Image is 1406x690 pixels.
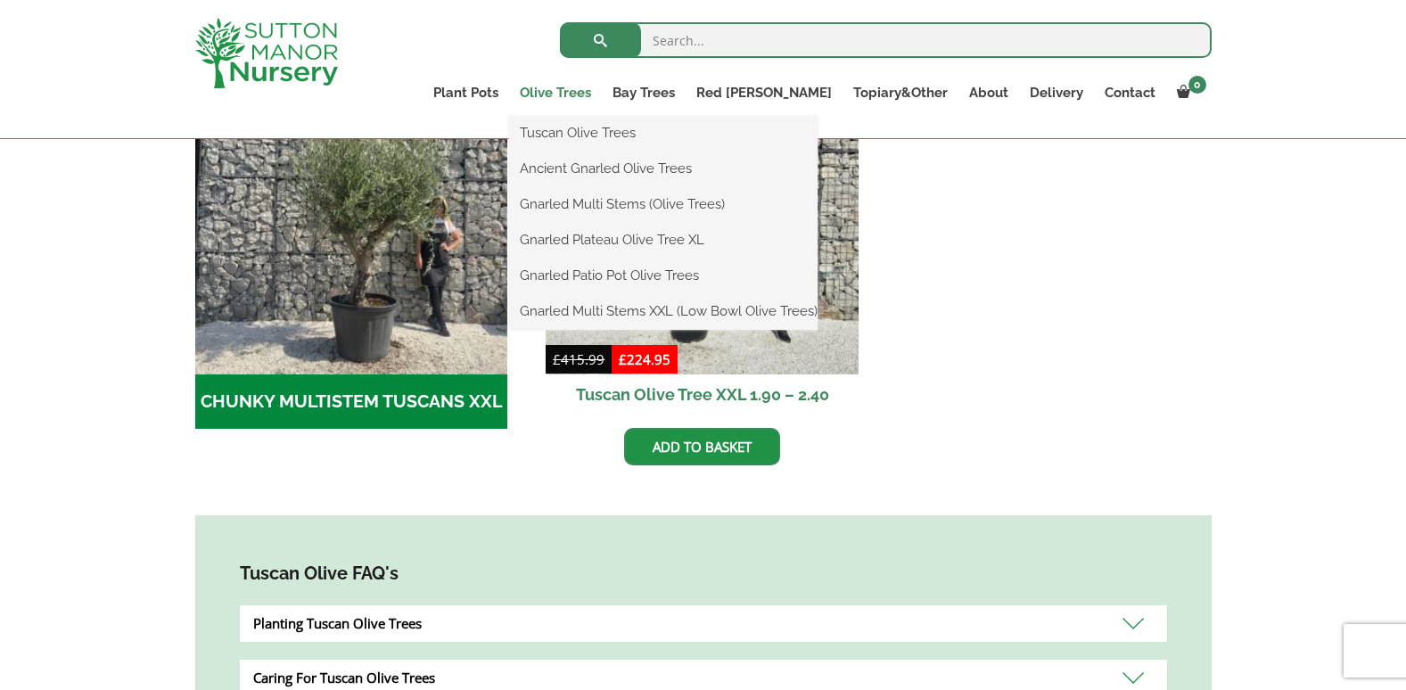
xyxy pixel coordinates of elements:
[195,62,508,374] img: CHUNKY MULTISTEM TUSCANS XXL
[619,350,670,368] bdi: 224.95
[509,191,818,218] a: Gnarled Multi Stems (Olive Trees)
[509,226,818,253] a: Gnarled Plateau Olive Tree XL
[686,80,843,105] a: Red [PERSON_NAME]
[1166,80,1212,105] a: 0
[423,80,509,105] a: Plant Pots
[240,605,1167,642] div: Planting Tuscan Olive Trees
[958,80,1019,105] a: About
[509,80,602,105] a: Olive Trees
[546,374,859,415] h2: Tuscan Olive Tree XXL 1.90 – 2.40
[602,80,686,105] a: Bay Trees
[624,428,780,465] a: Add to basket: “Tuscan Olive Tree XXL 1.90 - 2.40”
[1019,80,1094,105] a: Delivery
[553,350,561,368] span: £
[619,350,627,368] span: £
[509,262,818,289] a: Gnarled Patio Pot Olive Trees
[509,155,818,182] a: Ancient Gnarled Olive Trees
[509,119,818,146] a: Tuscan Olive Trees
[195,62,508,429] a: Visit product category CHUNKY MULTISTEM TUSCANS XXL
[509,298,818,324] a: Gnarled Multi Stems XXL (Low Bowl Olive Trees)
[1188,76,1206,94] span: 0
[843,80,958,105] a: Topiary&Other
[560,22,1212,58] input: Search...
[240,560,1167,587] h4: Tuscan Olive FAQ's
[1094,80,1166,105] a: Contact
[553,350,604,368] bdi: 415.99
[195,18,338,88] img: logo
[195,374,508,430] h2: CHUNKY MULTISTEM TUSCANS XXL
